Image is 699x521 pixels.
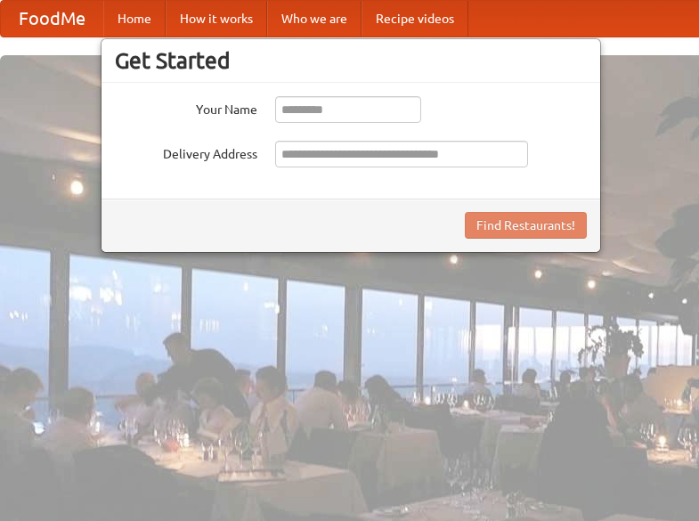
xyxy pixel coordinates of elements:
[115,96,257,118] label: Your Name
[115,47,587,74] h3: Get Started
[115,141,257,163] label: Delivery Address
[103,1,166,37] a: Home
[1,1,103,37] a: FoodMe
[362,1,468,37] a: Recipe videos
[267,1,362,37] a: Who we are
[166,1,267,37] a: How it works
[465,212,587,239] button: Find Restaurants!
